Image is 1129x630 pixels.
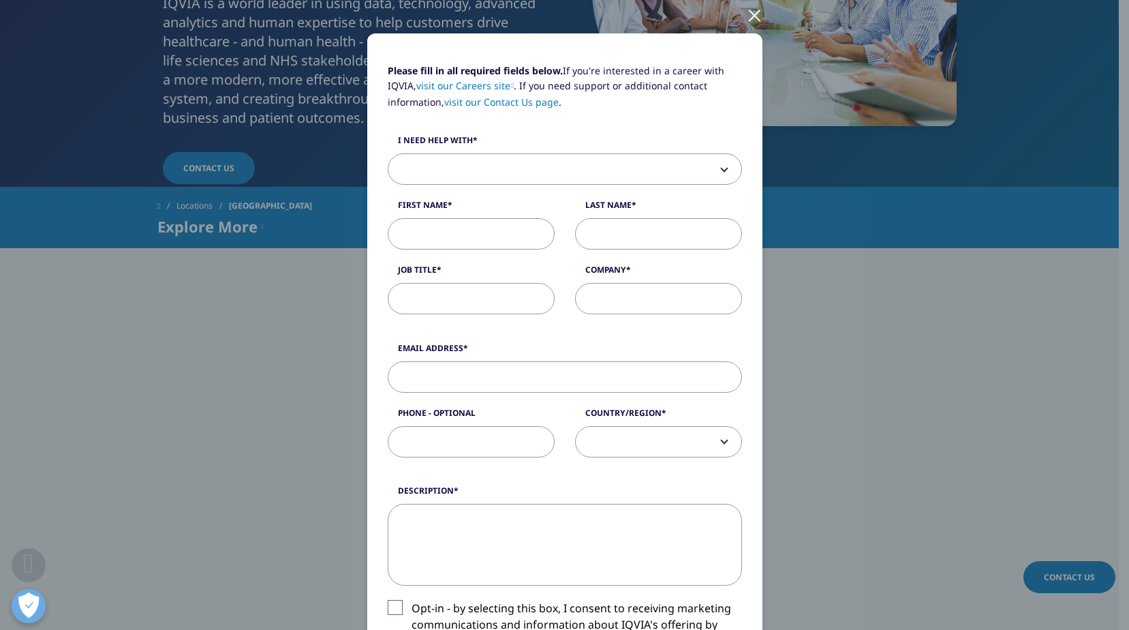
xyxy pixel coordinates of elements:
a: visit our Careers site [416,79,514,92]
label: Last Name [575,199,742,218]
p: If you're interested in a career with IQVIA, . If you need support or additional contact informat... [388,63,742,120]
button: Open Preferences [12,589,46,623]
label: Phone - Optional [388,407,555,426]
label: I need help with [388,134,742,153]
label: Email Address [388,342,742,361]
strong: Please fill in all required fields below. [388,64,563,77]
label: Country/Region [575,407,742,426]
label: Description [388,485,742,504]
a: visit our Contact Us page [444,95,559,108]
label: Company [575,264,742,283]
label: First Name [388,199,555,218]
label: Job Title [388,264,555,283]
